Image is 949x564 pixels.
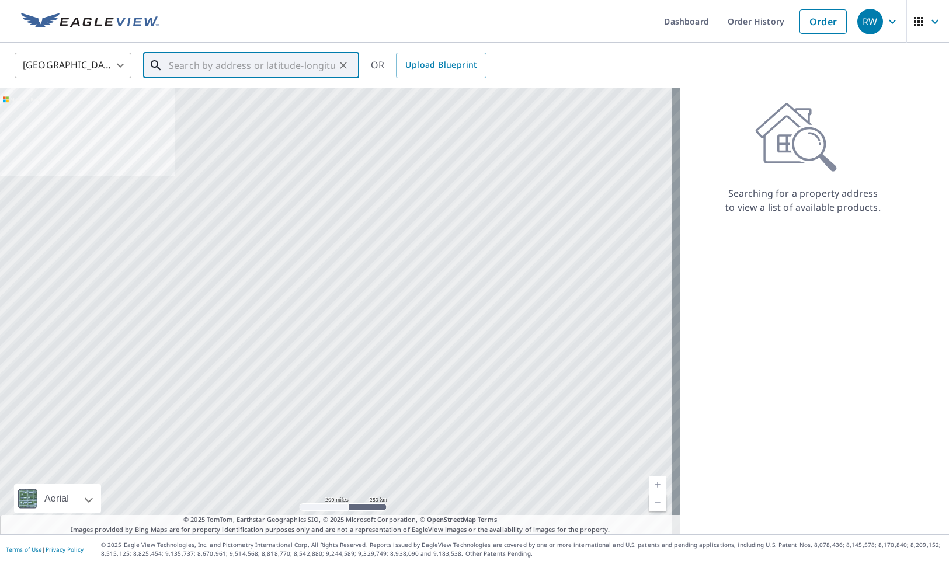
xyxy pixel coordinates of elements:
[169,49,335,82] input: Search by address or latitude-longitude
[725,186,881,214] p: Searching for a property address to view a list of available products.
[14,484,101,513] div: Aerial
[857,9,883,34] div: RW
[405,58,477,72] span: Upload Blueprint
[478,515,497,524] a: Terms
[41,484,72,513] div: Aerial
[396,53,486,78] a: Upload Blueprint
[183,515,497,525] span: © 2025 TomTom, Earthstar Geographics SIO, © 2025 Microsoft Corporation, ©
[649,493,666,511] a: Current Level 5, Zoom Out
[799,9,847,34] a: Order
[101,541,943,558] p: © 2025 Eagle View Technologies, Inc. and Pictometry International Corp. All Rights Reserved. Repo...
[6,545,42,553] a: Terms of Use
[15,49,131,82] div: [GEOGRAPHIC_DATA]
[335,57,352,74] button: Clear
[371,53,486,78] div: OR
[649,476,666,493] a: Current Level 5, Zoom In
[427,515,476,524] a: OpenStreetMap
[6,546,84,553] p: |
[21,13,159,30] img: EV Logo
[46,545,84,553] a: Privacy Policy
